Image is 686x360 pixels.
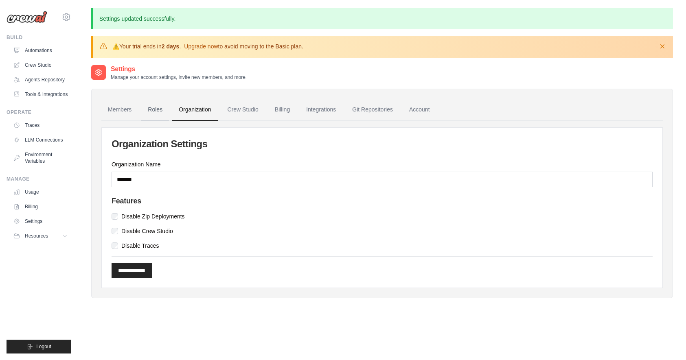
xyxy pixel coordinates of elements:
a: Crew Studio [10,59,71,72]
a: Settings [10,215,71,228]
span: Resources [25,233,48,239]
a: Traces [10,119,71,132]
a: Usage [10,185,71,199]
a: Roles [141,99,169,121]
a: Account [403,99,436,121]
a: Organization [172,99,217,121]
a: Billing [10,200,71,213]
a: Upgrade now [184,43,218,50]
a: Billing [268,99,296,121]
a: Git Repositories [346,99,399,121]
div: Manage [7,176,71,182]
button: Resources [10,229,71,242]
label: Disable Traces [121,242,159,250]
div: Operate [7,109,71,116]
img: Logo [7,11,47,23]
p: Manage your account settings, invite new members, and more. [111,74,247,81]
button: Logout [7,340,71,353]
a: Members [101,99,138,121]
label: Disable Zip Deployments [121,212,185,220]
label: Organization Name [112,160,653,168]
h4: Features [112,197,653,206]
a: Environment Variables [10,148,71,168]
p: Your trial ends in . to avoid moving to the Basic plan. [112,42,303,50]
a: Tools & Integrations [10,88,71,101]
strong: 2 days [162,43,180,50]
a: Crew Studio [221,99,265,121]
a: Agents Repository [10,73,71,86]
label: Disable Crew Studio [121,227,173,235]
h2: Settings [111,64,247,74]
a: Automations [10,44,71,57]
a: Integrations [300,99,342,121]
p: Settings updated successfully. [91,8,673,29]
div: Build [7,34,71,41]
a: LLM Connections [10,133,71,146]
strong: ⚠️ [112,43,119,50]
span: Logout [36,343,51,350]
h2: Organization Settings [112,137,653,151]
